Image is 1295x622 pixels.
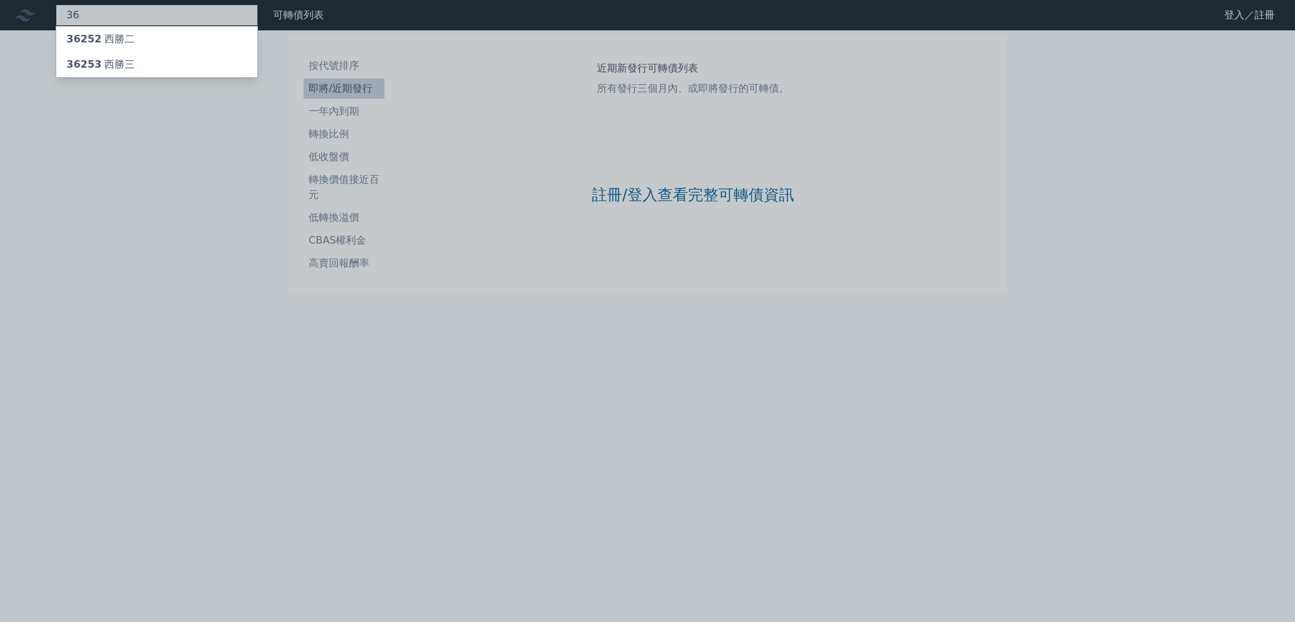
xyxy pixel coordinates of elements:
div: 西勝三 [66,57,135,72]
div: 聊天小工具 [1232,561,1295,622]
iframe: Chat Widget [1232,561,1295,622]
a: 36252西勝二 [56,27,257,52]
div: 西勝二 [66,32,135,47]
span: 36252 [66,33,102,45]
span: 36253 [66,58,102,70]
a: 36253西勝三 [56,52,257,77]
